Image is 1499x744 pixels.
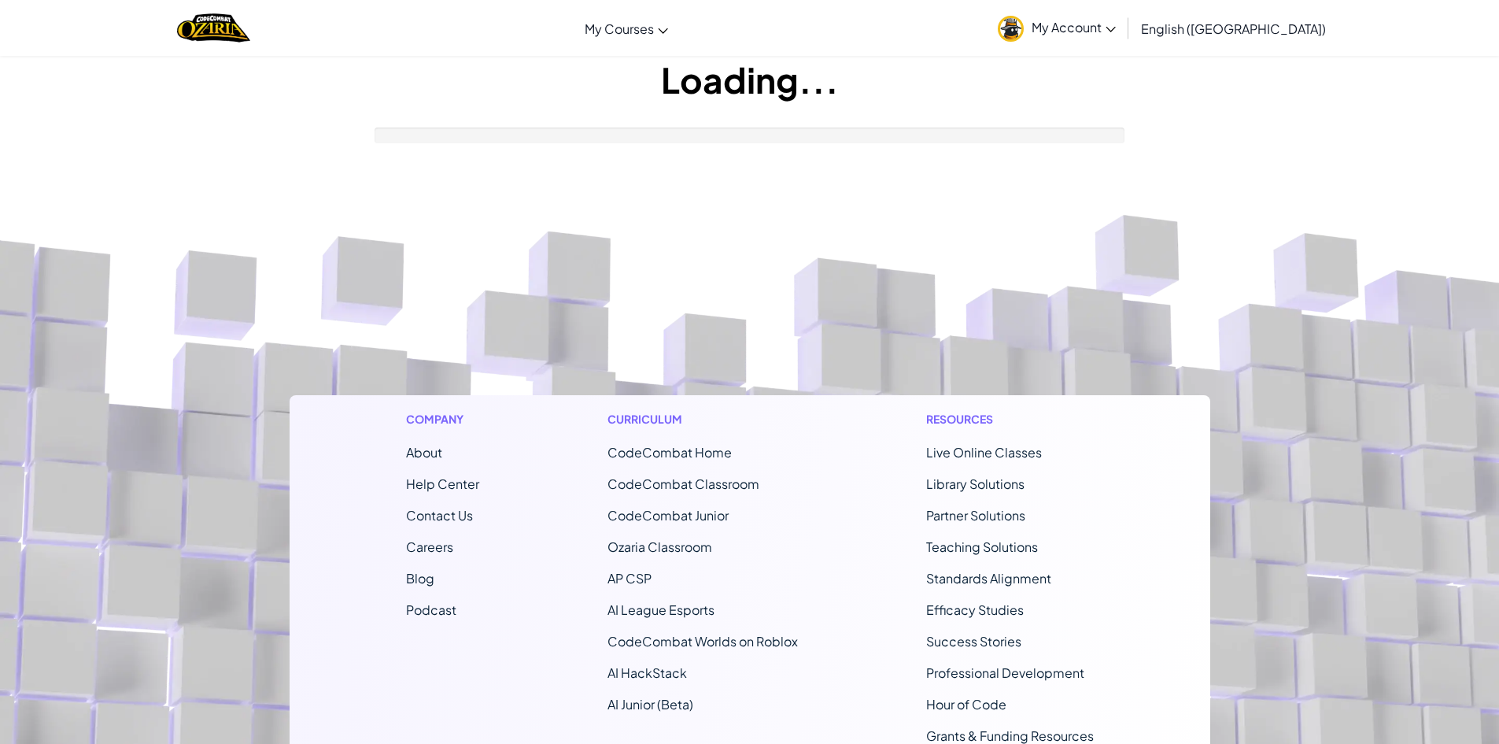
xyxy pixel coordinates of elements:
[406,411,479,428] h1: Company
[607,696,693,713] a: AI Junior (Beta)
[926,507,1025,524] a: Partner Solutions
[607,476,759,492] a: CodeCombat Classroom
[406,570,434,587] a: Blog
[926,664,1084,681] a: Professional Development
[406,601,456,618] a: Podcast
[177,12,250,44] a: Ozaria by CodeCombat logo
[607,633,798,650] a: CodeCombat Worlds on Roblox
[926,633,1021,650] a: Success Stories
[585,20,654,37] span: My Courses
[406,507,473,524] span: Contact Us
[926,727,1094,744] a: Grants & Funding Resources
[607,570,652,587] a: AP CSP
[998,16,1024,42] img: avatar
[990,3,1124,53] a: My Account
[406,539,453,555] a: Careers
[1032,19,1116,35] span: My Account
[607,601,714,618] a: AI League Esports
[1133,7,1334,50] a: English ([GEOGRAPHIC_DATA])
[926,476,1025,492] a: Library Solutions
[1141,20,1326,37] span: English ([GEOGRAPHIC_DATA])
[926,444,1042,461] a: Live Online Classes
[926,696,1006,713] a: Hour of Code
[177,12,250,44] img: Home
[926,539,1038,555] a: Teaching Solutions
[607,539,712,555] a: Ozaria Classroom
[607,664,687,681] a: AI HackStack
[406,444,442,461] a: About
[406,476,479,492] a: Help Center
[577,7,676,50] a: My Courses
[926,570,1051,587] a: Standards Alignment
[607,444,732,461] span: CodeCombat Home
[607,411,798,428] h1: Curriculum
[926,411,1094,428] h1: Resources
[607,507,729,524] a: CodeCombat Junior
[926,601,1024,618] a: Efficacy Studies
